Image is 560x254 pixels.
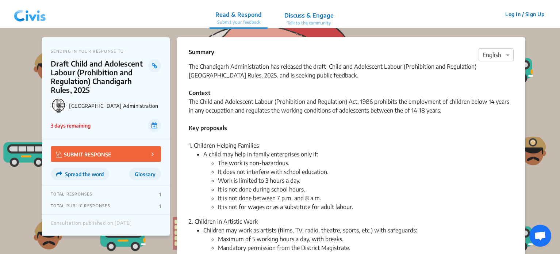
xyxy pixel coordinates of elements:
div: Open chat [529,225,551,247]
p: TOTAL RESPONSES [51,192,92,197]
li: Maximum of 5 working hours a day, with breaks. [218,235,514,243]
p: Draft Child and Adolescent Labour (Prohibition and Regulation) Chandigarh Rules, 2025 [51,59,148,94]
p: 3 days remaining [51,122,91,129]
li: Mandatory permission from the District Magistrate. [218,243,514,252]
div: 2. Children in Artistic Work [189,217,514,226]
p: TOTAL PUBLIC RESPONSES [51,203,110,209]
button: Glossary [129,168,161,180]
li: Work is limited to 3 hours a day. [218,176,514,185]
strong: Key proposals [189,124,227,132]
div: The Chandigarh Administration has released the draft Child and Adolescent Labour (Prohibition and... [189,62,514,141]
li: A child may help in family enterprises only if: [203,150,514,211]
button: Log In / Sign Up [500,8,549,20]
p: [GEOGRAPHIC_DATA] Administration [69,103,161,109]
button: Spread the word [51,168,109,180]
li: It is not for wages or as a substitute for adult labour. [218,202,514,211]
p: Discuss & Engage [284,11,334,20]
div: Consultation published on [DATE] [51,220,132,230]
p: 1 [159,192,161,197]
p: Talk to the community [284,20,334,26]
div: 1. Children Helping Families [189,141,514,150]
p: 1 [159,203,161,209]
li: It is not done during school hours. [218,185,514,194]
img: navlogo.png [11,3,49,25]
button: SUBMIT RESPONSE [51,146,161,162]
p: Summary [189,48,214,56]
p: SENDING IN YOUR RESPONSE TO [51,49,161,53]
span: Spread the word [65,171,104,177]
p: SUBMIT RESPONSE [56,150,111,158]
li: It does not interfere with school education. [218,167,514,176]
li: It is not done between 7 p.m. and 8 a.m. [218,194,514,202]
p: Submit your feedback [215,19,262,26]
li: The work is non-hazardous. [218,159,514,167]
img: Vector.jpg [56,151,62,158]
strong: Context [189,89,210,96]
p: Read & Respond [215,10,262,19]
img: Chandigarh Administration logo [51,98,66,113]
span: Glossary [135,171,156,177]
